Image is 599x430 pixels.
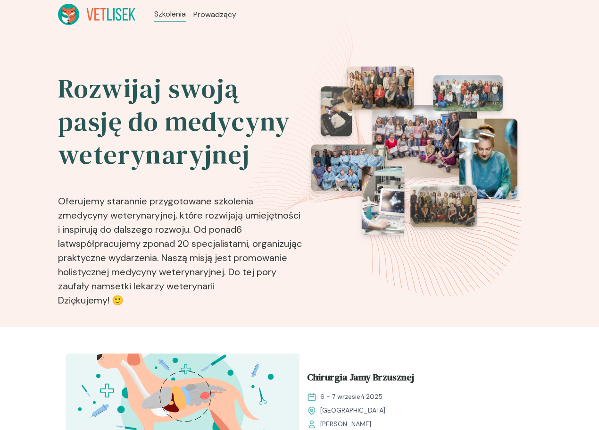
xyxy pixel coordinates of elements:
a: Chirurgia Jamy Brzusznej [307,370,526,388]
b: ponad 20 specjalistami [148,237,248,250]
img: eventsPhotosRoll2.png [311,67,517,235]
span: [PERSON_NAME] [320,419,371,429]
p: Oferujemy starannie przygotowane szkolenia z , które rozwijają umiejętności i inspirują do dalsze... [58,179,304,311]
b: medycyny weterynaryjnej [63,209,175,221]
a: Szkolenia [154,8,186,20]
h2: Rozwijaj swoją pasję do medycyny weterynaryjnej [58,72,304,171]
b: setki lekarzy weterynarii [110,280,215,292]
span: 6 - 7 wrzesień 2025 [320,392,383,402]
a: Prowadzący [193,9,236,20]
span: Chirurgia Jamy Brzusznej [307,370,414,388]
span: [GEOGRAPHIC_DATA] [320,405,385,415]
